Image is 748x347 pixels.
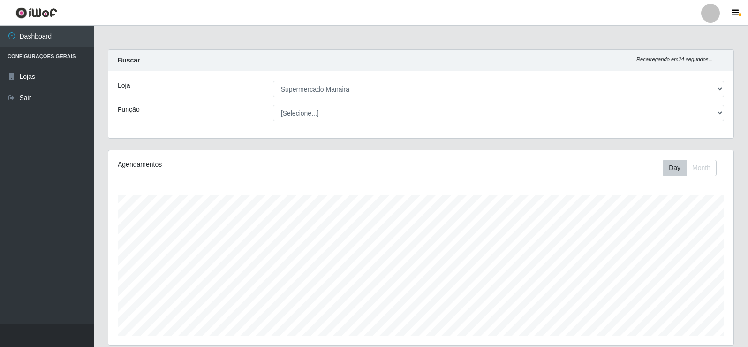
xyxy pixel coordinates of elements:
[663,160,724,176] div: Toolbar with button groups
[118,160,362,170] div: Agendamentos
[663,160,717,176] div: First group
[636,56,713,62] i: Recarregando em 24 segundos...
[118,81,130,91] label: Loja
[686,160,717,176] button: Month
[118,56,140,64] strong: Buscar
[663,160,687,176] button: Day
[118,105,140,115] label: Função
[15,7,57,19] img: CoreUI Logo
